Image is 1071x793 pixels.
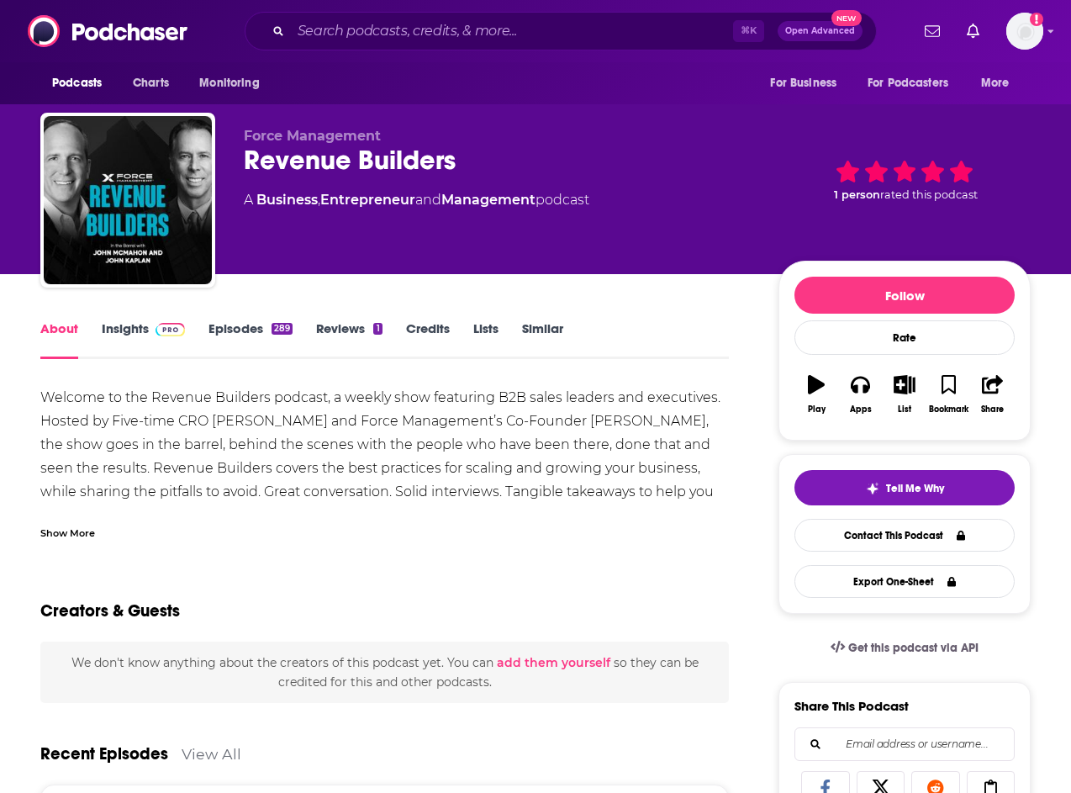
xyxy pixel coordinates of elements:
[808,404,826,415] div: Play
[886,482,944,495] span: Tell Me Why
[770,71,836,95] span: For Business
[883,364,926,425] button: List
[244,190,589,210] div: A podcast
[834,188,880,201] span: 1 person
[857,67,973,99] button: open menu
[794,364,838,425] button: Play
[981,404,1004,415] div: Share
[44,116,212,284] img: Revenue Builders
[1030,13,1043,26] svg: Add a profile image
[794,320,1015,355] div: Rate
[256,192,318,208] a: Business
[850,404,872,415] div: Apps
[40,600,180,621] h2: Creators & Guests
[187,67,281,99] button: open menu
[199,71,259,95] span: Monitoring
[52,71,102,95] span: Podcasts
[733,20,764,42] span: ⌘ K
[182,745,241,763] a: View All
[794,470,1015,505] button: tell me why sparkleTell Me Why
[868,71,948,95] span: For Podcasters
[272,323,293,335] div: 289
[794,727,1015,761] div: Search followers
[848,641,979,655] span: Get this podcast via API
[441,192,535,208] a: Management
[1006,13,1043,50] span: Logged in as AutumnKatie
[809,728,1000,760] input: Email address or username...
[794,565,1015,598] button: Export One-Sheet
[971,364,1015,425] button: Share
[28,15,189,47] img: Podchaser - Follow, Share and Rate Podcasts
[122,67,179,99] a: Charts
[320,192,415,208] a: Entrepreneur
[522,320,563,359] a: Similar
[1006,13,1043,50] button: Show profile menu
[40,320,78,359] a: About
[406,320,450,359] a: Credits
[817,627,992,669] a: Get this podcast via API
[969,67,1031,99] button: open menu
[244,128,381,144] span: Force Management
[40,743,168,764] a: Recent Episodes
[415,192,441,208] span: and
[981,71,1010,95] span: More
[133,71,169,95] span: Charts
[1006,13,1043,50] img: User Profile
[758,67,857,99] button: open menu
[40,386,729,645] div: Welcome to the Revenue Builders podcast, a weekly show featuring B2B sales leaders and executives...
[880,188,978,201] span: rated this podcast
[473,320,499,359] a: Lists
[794,277,1015,314] button: Follow
[373,323,382,335] div: 1
[208,320,293,359] a: Episodes289
[918,17,947,45] a: Show notifications dropdown
[497,656,610,669] button: add them yourself
[794,519,1015,552] a: Contact This Podcast
[866,482,879,495] img: tell me why sparkle
[778,21,863,41] button: Open AdvancedNew
[318,192,320,208] span: ,
[778,128,1031,232] div: 1 personrated this podcast
[838,364,882,425] button: Apps
[245,12,877,50] div: Search podcasts, credits, & more...
[316,320,382,359] a: Reviews1
[794,698,909,714] h3: Share This Podcast
[898,404,911,415] div: List
[929,404,968,415] div: Bookmark
[40,67,124,99] button: open menu
[156,323,185,336] img: Podchaser Pro
[291,18,733,45] input: Search podcasts, credits, & more...
[785,27,855,35] span: Open Advanced
[102,320,185,359] a: InsightsPodchaser Pro
[926,364,970,425] button: Bookmark
[960,17,986,45] a: Show notifications dropdown
[71,655,699,689] span: We don't know anything about the creators of this podcast yet . You can so they can be credited f...
[831,10,862,26] span: New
